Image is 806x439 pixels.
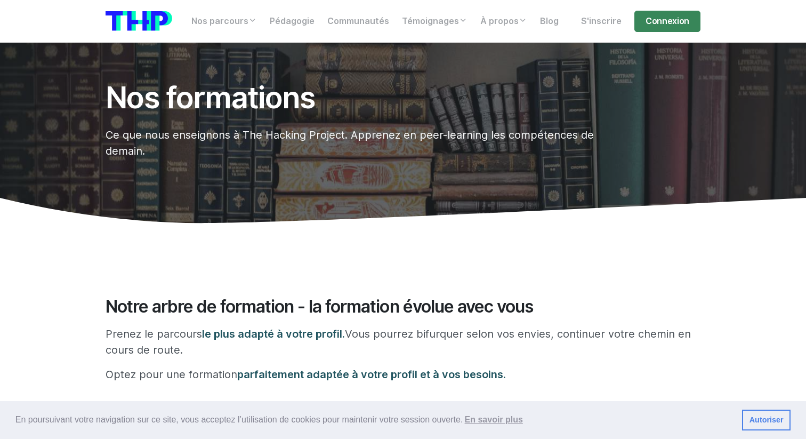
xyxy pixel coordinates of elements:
p: Optez pour une formation [106,366,700,382]
a: Connexion [634,11,700,32]
a: Témoignages [396,11,474,32]
a: À propos [474,11,534,32]
p: Ce que nous enseignons à The Hacking Project. Apprenez en peer-learning les compétences de demain. [106,127,599,159]
p: Prenez le parcours Vous pourrez bifurquer selon vos envies, continuer votre chemin en cours de ro... [106,326,700,358]
img: logo [106,11,172,31]
span: En poursuivant votre navigation sur ce site, vous acceptez l’utilisation de cookies pour mainteni... [15,412,734,428]
h2: Notre arbre de formation - la formation évolue avec vous [106,297,700,317]
span: parfaitement adaptée à votre profil et à vos besoins. [237,368,506,381]
a: dismiss cookie message [742,410,791,431]
a: Blog [534,11,565,32]
a: Pédagogie [263,11,321,32]
span: le plus adapté à votre profil. [202,328,345,340]
a: learn more about cookies [463,412,525,428]
h1: Nos formations [106,81,599,114]
a: Nos parcours [185,11,263,32]
a: Communautés [321,11,396,32]
a: S'inscrire [575,11,628,32]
